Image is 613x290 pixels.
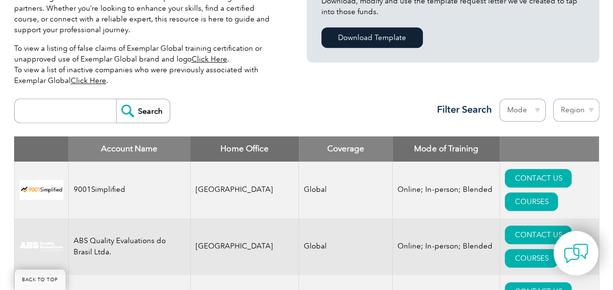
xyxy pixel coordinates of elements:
[190,162,299,218] td: [GEOGRAPHIC_DATA]
[505,169,572,187] a: CONTACT US
[299,218,393,275] td: Global
[20,241,63,252] img: c92924ac-d9bc-ea11-a814-000d3a79823d-logo.jpg
[68,136,190,162] th: Account Name: activate to sort column descending
[393,136,500,162] th: Mode of Training: activate to sort column ascending
[71,76,106,85] a: Click Here
[68,162,190,218] td: 9001Simplified
[321,27,423,48] a: Download Template
[299,136,393,162] th: Coverage: activate to sort column ascending
[505,192,558,211] a: COURSES
[14,43,277,86] p: To view a listing of false claims of Exemplar Global training certification or unapproved use of ...
[393,218,500,275] td: Online; In-person; Blended
[500,136,599,162] th: : activate to sort column ascending
[190,218,299,275] td: [GEOGRAPHIC_DATA]
[505,249,558,268] a: COURSES
[431,104,492,116] h3: Filter Search
[20,180,63,200] img: 37c9c059-616f-eb11-a812-002248153038-logo.png
[505,226,572,244] a: CONTACT US
[190,136,299,162] th: Home Office: activate to sort column ascending
[564,241,588,266] img: contact-chat.png
[299,162,393,218] td: Global
[15,269,65,290] a: BACK TO TOP
[116,99,170,123] input: Search
[192,55,227,63] a: Click Here
[68,218,190,275] td: ABS Quality Evaluations do Brasil Ltda.
[393,162,500,218] td: Online; In-person; Blended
